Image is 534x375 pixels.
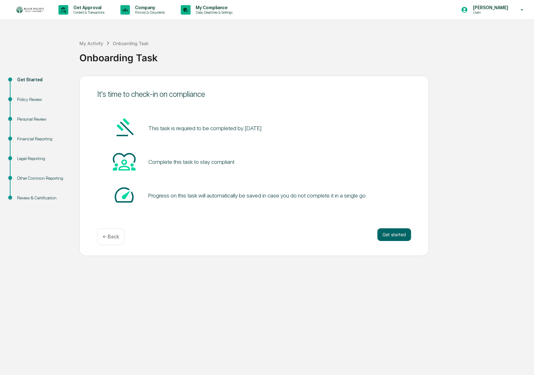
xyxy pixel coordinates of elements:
p: Data, Deadlines & Settings [191,10,236,15]
div: Onboarding Task [79,47,531,64]
div: My Activity [79,41,103,46]
pre: This task is required to be completed by [DATE] [148,124,262,132]
div: Other Common Reporting [17,175,69,182]
div: Review & Certification [17,195,69,201]
p: Users [468,10,511,15]
p: Policies & Documents [130,10,168,15]
img: logo [15,6,46,14]
div: Complete this task to stay compliant [148,158,234,165]
div: Onboarding Task [113,41,149,46]
img: Heart [113,150,136,173]
p: Content & Transactions [68,10,108,15]
img: Gavel [113,116,136,139]
div: Legal Reporting [17,155,69,162]
div: It's time to check-in on compliance [97,90,411,99]
div: Personal Review [17,116,69,123]
img: Speed-dial [113,184,136,206]
div: Get Started [17,77,69,83]
div: Progress on this task will automatically be saved in case you do not complete it in a single go. [148,192,367,199]
p: Company [130,5,168,10]
div: Policy Review [17,96,69,103]
button: Get started [377,228,411,241]
p: My Compliance [191,5,236,10]
p: ← Back [103,234,119,240]
p: [PERSON_NAME] [468,5,511,10]
p: Get Approval [68,5,108,10]
div: Financial Reporting [17,136,69,142]
iframe: Open customer support [514,354,531,371]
